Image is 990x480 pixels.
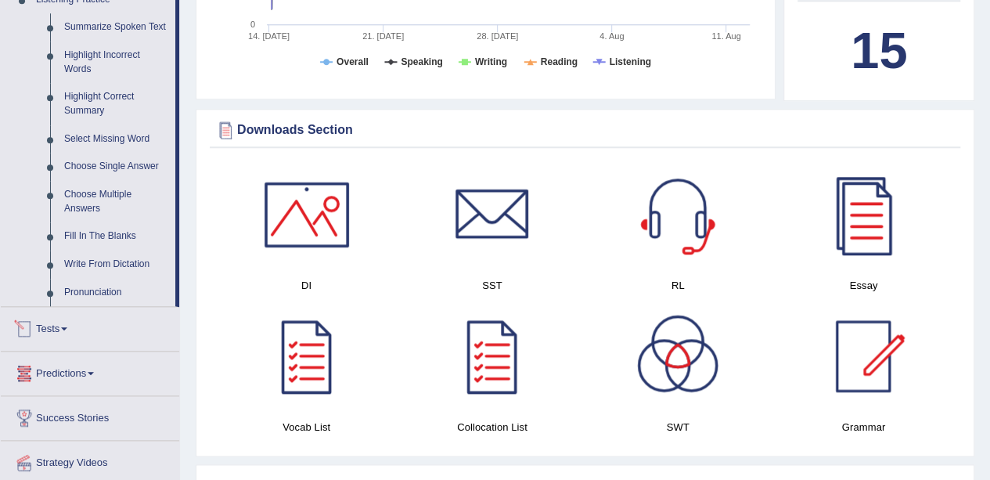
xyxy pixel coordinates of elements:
h4: RL [593,277,763,294]
h4: DI [221,277,391,294]
h4: Essay [779,277,949,294]
tspan: Speaking [401,56,442,67]
tspan: 28. [DATE] [477,31,518,41]
tspan: Listening [610,56,651,67]
tspan: 11. Aug [711,31,740,41]
text: 0 [250,20,255,29]
div: Downloads Section [214,118,956,142]
a: Success Stories [1,396,179,435]
h4: Grammar [779,419,949,435]
a: Choose Single Answer [57,153,175,181]
a: Highlight Incorrect Words [57,42,175,83]
h4: Vocab List [221,419,391,435]
tspan: 21. [DATE] [362,31,404,41]
a: Choose Multiple Answers [57,181,175,222]
tspan: 4. Aug [599,31,624,41]
tspan: 14. [DATE] [248,31,290,41]
tspan: Writing [475,56,507,67]
a: Write From Dictation [57,251,175,279]
tspan: Overall [337,56,369,67]
a: Highlight Correct Summary [57,83,175,125]
a: Summarize Spoken Text [57,13,175,42]
a: Select Missing Word [57,125,175,153]
a: Pronunciation [57,279,175,307]
a: Tests [1,307,179,346]
a: Strategy Videos [1,441,179,480]
b: 15 [851,22,907,79]
h4: SWT [593,419,763,435]
tspan: Reading [541,56,578,67]
a: Fill In The Blanks [57,222,175,251]
h4: Collocation List [407,419,577,435]
a: Predictions [1,352,179,391]
h4: SST [407,277,577,294]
